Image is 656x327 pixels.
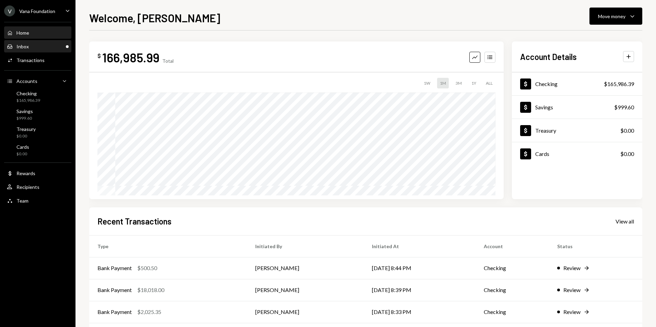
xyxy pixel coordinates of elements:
[4,124,71,141] a: Treasury$0.00
[4,167,71,179] a: Rewards
[616,217,634,225] a: View all
[535,127,556,134] div: Treasury
[476,235,549,257] th: Account
[364,257,475,279] td: [DATE] 8:44 PM
[16,90,40,96] div: Checking
[19,8,55,14] div: Vana Foundation
[102,50,160,65] div: 166,985.99
[476,279,549,301] td: Checking
[483,78,495,88] div: ALL
[16,151,29,157] div: $0.00
[616,218,634,225] div: View all
[16,133,36,139] div: $0.00
[247,235,364,257] th: Initiated By
[16,116,33,121] div: $999.60
[453,78,465,88] div: 3M
[16,198,28,204] div: Team
[620,150,634,158] div: $0.00
[16,108,33,114] div: Savings
[4,106,71,123] a: Savings$999.60
[589,8,642,25] button: Move money
[16,30,29,36] div: Home
[520,51,577,62] h2: Account Details
[512,142,642,165] a: Cards$0.00
[4,40,71,52] a: Inbox
[563,264,581,272] div: Review
[476,257,549,279] td: Checking
[604,80,634,88] div: $165,986.39
[16,98,40,104] div: $165,986.39
[247,257,364,279] td: [PERSON_NAME]
[16,126,36,132] div: Treasury
[512,96,642,119] a: Savings$999.60
[469,78,479,88] div: 1Y
[4,194,71,207] a: Team
[247,301,364,323] td: [PERSON_NAME]
[16,170,35,176] div: Rewards
[614,103,634,111] div: $999.60
[137,286,164,294] div: $18,018.00
[16,144,29,150] div: Cards
[4,5,15,16] div: V
[4,54,71,66] a: Transactions
[535,81,558,87] div: Checking
[535,150,549,157] div: Cards
[4,181,71,193] a: Recipients
[364,301,475,323] td: [DATE] 8:33 PM
[364,279,475,301] td: [DATE] 8:39 PM
[247,279,364,301] td: [PERSON_NAME]
[89,11,220,25] h1: Welcome, [PERSON_NAME]
[16,78,37,84] div: Accounts
[16,184,39,190] div: Recipients
[4,26,71,39] a: Home
[598,13,625,20] div: Move money
[437,78,449,88] div: 1M
[4,142,71,158] a: Cards$0.00
[89,235,247,257] th: Type
[137,308,161,316] div: $2,025.35
[16,44,29,49] div: Inbox
[549,235,642,257] th: Status
[535,104,553,110] div: Savings
[162,58,174,64] div: Total
[97,216,172,227] h2: Recent Transactions
[97,52,101,59] div: $
[563,286,581,294] div: Review
[16,57,45,63] div: Transactions
[4,75,71,87] a: Accounts
[476,301,549,323] td: Checking
[563,308,581,316] div: Review
[512,72,642,95] a: Checking$165,986.39
[97,264,132,272] div: Bank Payment
[4,88,71,105] a: Checking$165,986.39
[364,235,475,257] th: Initiated At
[137,264,157,272] div: $500.50
[512,119,642,142] a: Treasury$0.00
[421,78,433,88] div: 1W
[97,308,132,316] div: Bank Payment
[620,126,634,135] div: $0.00
[97,286,132,294] div: Bank Payment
